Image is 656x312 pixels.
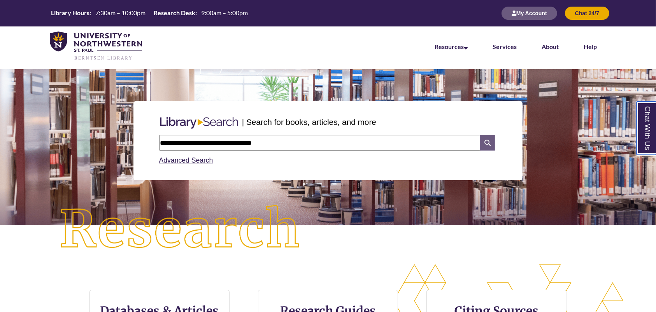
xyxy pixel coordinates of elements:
[48,9,92,17] th: Library Hours:
[565,7,609,20] button: Chat 24/7
[159,156,213,164] a: Advanced Search
[493,43,517,50] a: Services
[242,116,376,128] p: | Search for books, articles, and more
[565,10,609,16] a: Chat 24/7
[584,43,597,50] a: Help
[95,9,146,16] span: 7:30am – 10:00pm
[201,9,248,16] span: 9:00am – 5:00pm
[33,179,328,281] img: Research
[542,43,559,50] a: About
[151,9,198,17] th: Research Desk:
[48,9,251,17] table: Hours Today
[480,135,495,151] i: Search
[502,10,557,16] a: My Account
[48,9,251,18] a: Hours Today
[435,43,468,50] a: Resources
[502,7,557,20] button: My Account
[156,114,242,132] img: Libary Search
[50,32,142,61] img: UNWSP Library Logo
